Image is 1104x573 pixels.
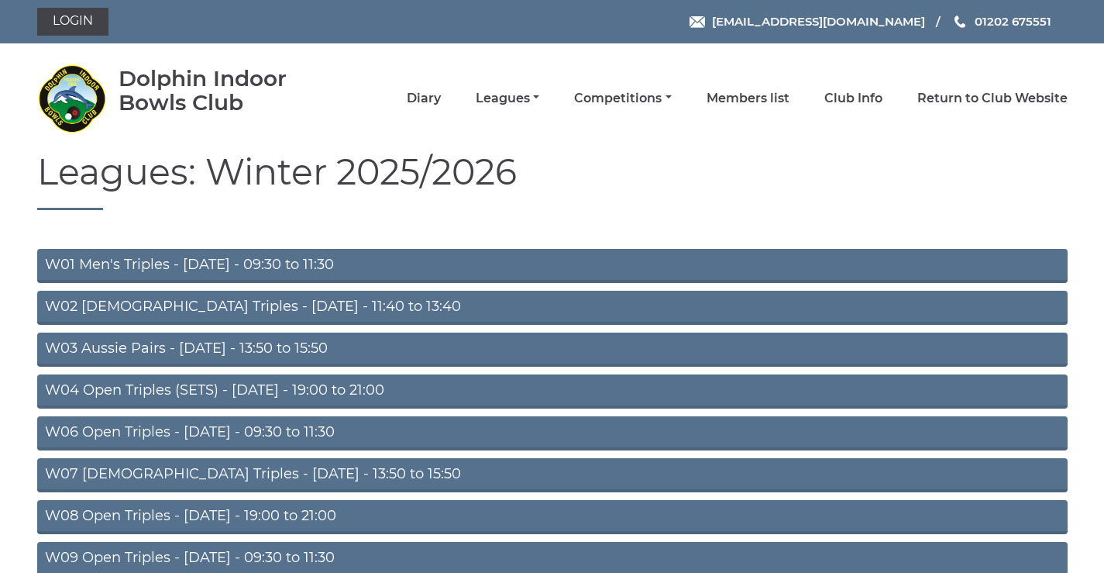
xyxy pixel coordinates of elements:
img: Phone us [954,16,965,28]
img: Dolphin Indoor Bowls Club [37,64,107,133]
a: Members list [707,90,789,107]
a: W03 Aussie Pairs - [DATE] - 13:50 to 15:50 [37,333,1068,367]
span: 01202 675551 [975,14,1051,29]
img: Email [690,16,705,28]
a: W02 [DEMOGRAPHIC_DATA] Triples - [DATE] - 11:40 to 13:40 [37,291,1068,325]
a: Competitions [574,90,671,107]
a: Leagues [476,90,539,107]
span: [EMAIL_ADDRESS][DOMAIN_NAME] [712,14,925,29]
a: Phone us 01202 675551 [952,12,1051,30]
h1: Leagues: Winter 2025/2026 [37,153,1068,210]
a: Diary [407,90,441,107]
a: Club Info [824,90,882,107]
a: W07 [DEMOGRAPHIC_DATA] Triples - [DATE] - 13:50 to 15:50 [37,458,1068,492]
a: Login [37,8,108,36]
a: Email [EMAIL_ADDRESS][DOMAIN_NAME] [690,12,925,30]
a: W06 Open Triples - [DATE] - 09:30 to 11:30 [37,416,1068,450]
div: Dolphin Indoor Bowls Club [119,67,332,115]
a: Return to Club Website [917,90,1068,107]
a: W04 Open Triples (SETS) - [DATE] - 19:00 to 21:00 [37,375,1068,409]
a: W08 Open Triples - [DATE] - 19:00 to 21:00 [37,500,1068,534]
a: W01 Men's Triples - [DATE] - 09:30 to 11:30 [37,249,1068,283]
